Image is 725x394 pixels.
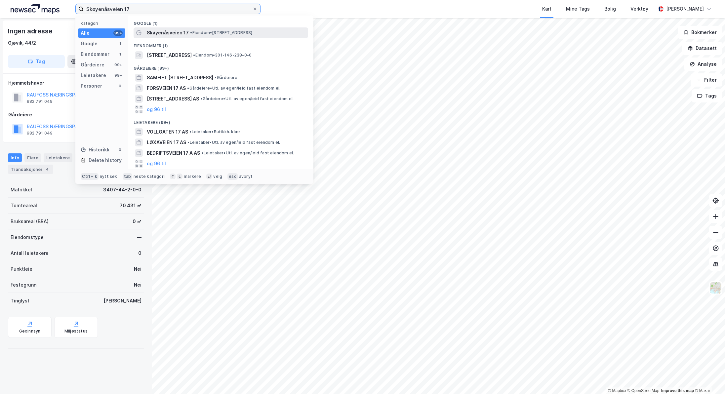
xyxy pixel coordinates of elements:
div: avbryt [239,174,253,179]
div: Leietakere [81,71,106,79]
button: Bokmerker [678,26,722,39]
div: Kart [542,5,551,13]
div: Punktleie [11,265,32,273]
button: og 96 til [147,105,166,113]
div: 982 791 049 [27,99,53,104]
div: Ingen adresse [8,26,54,36]
div: Eiere [24,153,41,162]
div: Tinglyst [11,297,29,305]
a: OpenStreetMap [627,388,660,393]
div: 3407-44-2-0-0 [103,186,141,194]
div: Bolig [604,5,616,13]
span: Eiendom • [STREET_ADDRESS] [190,30,252,35]
div: Transaksjoner [8,165,53,174]
button: Filter [691,73,722,87]
span: Gårdeiere • Utl. av egen/leid fast eiendom el. [200,96,294,101]
span: [STREET_ADDRESS] [147,51,192,59]
div: Antall leietakere [11,249,49,257]
div: [PERSON_NAME] [666,5,704,13]
div: 1 [117,41,123,46]
span: Eiendom • 301-146-238-0-0 [193,53,252,58]
div: Hjemmelshaver [8,79,144,87]
div: Google (1) [128,16,313,27]
div: Miljøstatus [64,329,88,334]
div: Tomteareal [11,202,37,210]
div: 0 [138,249,141,257]
div: Alle [81,29,90,37]
span: • [215,75,217,80]
div: Mine Tags [566,5,590,13]
span: Gårdeiere [215,75,237,80]
img: logo.a4113a55bc3d86da70a041830d287a7e.svg [11,4,60,14]
span: • [187,86,189,91]
div: Nei [134,265,141,273]
span: • [193,53,195,58]
div: 99+ [113,30,123,36]
span: • [187,140,189,145]
div: neste kategori [134,174,165,179]
div: Kontrollprogram for chat [692,362,725,394]
div: — [137,233,141,241]
a: Improve this map [661,388,694,393]
div: Festegrunn [11,281,36,289]
span: BEDRIFTSVEIEN 17 A AS [147,149,200,157]
span: • [190,30,192,35]
div: markere [184,174,201,179]
div: Gårdeiere [8,111,144,119]
div: Datasett [75,153,100,162]
div: [PERSON_NAME] [103,297,141,305]
span: Leietaker • Utl. av egen/leid fast eiendom el. [187,140,280,145]
button: og 96 til [147,160,166,168]
iframe: Chat Widget [692,362,725,394]
div: Historikk [81,146,109,154]
img: Z [709,282,722,294]
a: Mapbox [608,388,626,393]
div: Eiendommer [81,50,109,58]
div: Gårdeiere (99+) [128,60,313,72]
div: 70 431 ㎡ [120,202,141,210]
span: • [200,96,202,101]
div: Kategori [81,21,125,26]
div: 4 [44,166,51,173]
div: Google [81,40,98,48]
div: velg [213,174,222,179]
span: SAMEIET [STREET_ADDRESS] [147,74,213,82]
span: VOLLGATEN 17 AS [147,128,188,136]
span: Skøyenåsveien 17 [147,29,189,37]
span: • [189,129,191,134]
div: Info [8,153,22,162]
div: tab [123,173,133,180]
div: 0 ㎡ [133,217,141,225]
div: Verktøy [630,5,648,13]
input: Søk på adresse, matrikkel, gårdeiere, leietakere eller personer [84,4,252,14]
span: LØXAVEIEN 17 AS [147,138,186,146]
span: FORSVEIEN 17 AS [147,84,186,92]
div: 1 [117,52,123,57]
div: Eiendomstype [11,233,44,241]
div: 0 [117,83,123,89]
div: Gårdeiere [81,61,104,69]
span: • [201,150,203,155]
button: Tag [8,55,65,68]
span: Leietaker • Utl. av egen/leid fast eiendom el. [201,150,294,156]
div: Personer [81,82,102,90]
div: Leietakere (99+) [128,115,313,127]
div: 0 [117,147,123,152]
button: Tags [692,89,722,102]
div: 99+ [113,62,123,67]
div: esc [227,173,238,180]
button: Analyse [684,58,722,71]
span: Leietaker • Butikkh. klær [189,129,240,135]
span: Gårdeiere • Utl. av egen/leid fast eiendom el. [187,86,280,91]
button: Datasett [682,42,722,55]
div: Delete history [89,156,122,164]
div: nytt søk [100,174,117,179]
div: Matrikkel [11,186,32,194]
div: Bruksareal (BRA) [11,217,49,225]
div: 99+ [113,73,123,78]
div: Eiendommer (1) [128,38,313,50]
div: Leietakere [44,153,72,162]
div: Gjøvik, 44/2 [8,39,36,47]
div: Ctrl + k [81,173,99,180]
div: Geoinnsyn [19,329,41,334]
